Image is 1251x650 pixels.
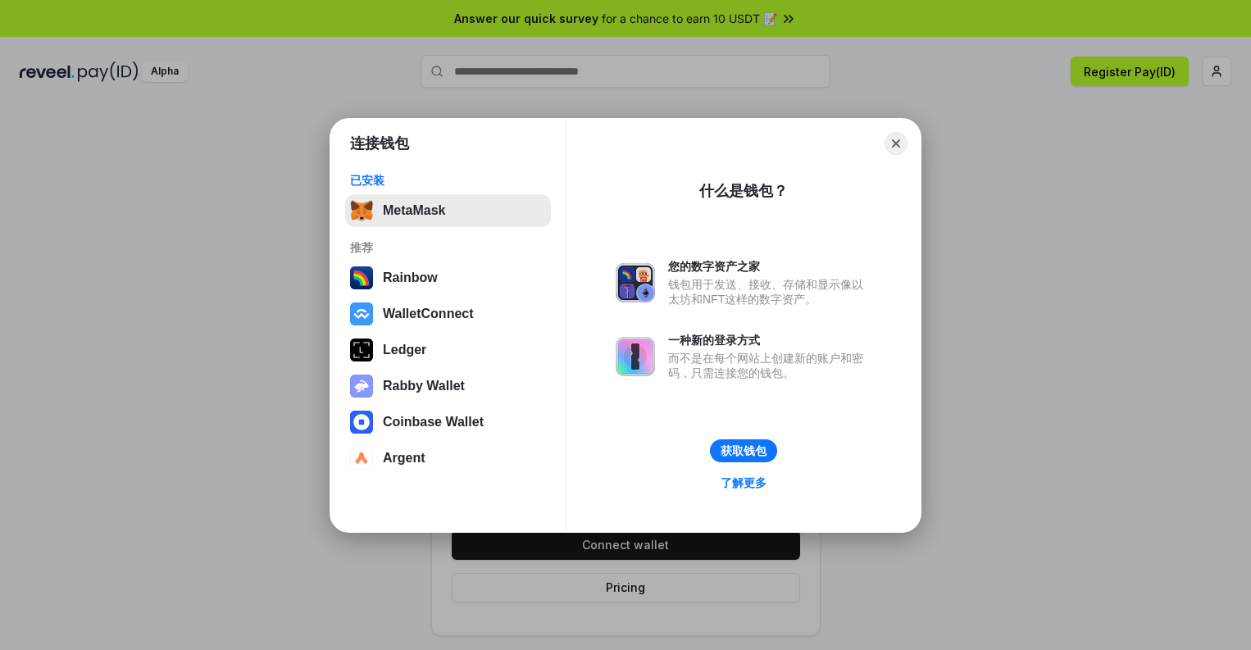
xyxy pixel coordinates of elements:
div: 一种新的登录方式 [668,333,871,348]
img: svg+xml,%3Csvg%20xmlns%3D%22http%3A%2F%2Fwww.w3.org%2F2000%2Fsvg%22%20fill%3D%22none%22%20viewBox... [350,375,373,398]
div: WalletConnect [383,307,474,321]
button: 获取钱包 [710,439,777,462]
img: svg+xml,%3Csvg%20width%3D%2228%22%20height%3D%2228%22%20viewBox%3D%220%200%2028%2028%22%20fill%3D... [350,447,373,470]
button: Argent [345,442,551,475]
button: Ledger [345,334,551,366]
div: Coinbase Wallet [383,415,484,430]
button: WalletConnect [345,298,551,330]
div: Rainbow [383,270,438,285]
div: Ledger [383,343,426,357]
div: Rabby Wallet [383,379,465,393]
img: svg+xml,%3Csvg%20width%3D%2228%22%20height%3D%2228%22%20viewBox%3D%220%200%2028%2028%22%20fill%3D... [350,411,373,434]
img: svg+xml,%3Csvg%20xmlns%3D%22http%3A%2F%2Fwww.w3.org%2F2000%2Fsvg%22%20width%3D%2228%22%20height%3... [350,339,373,361]
div: 什么是钱包？ [699,181,788,201]
img: svg+xml,%3Csvg%20width%3D%22120%22%20height%3D%22120%22%20viewBox%3D%220%200%20120%20120%22%20fil... [350,266,373,289]
div: 钱包用于发送、接收、存储和显示像以太坊和NFT这样的数字资产。 [668,277,871,307]
img: svg+xml,%3Csvg%20width%3D%2228%22%20height%3D%2228%22%20viewBox%3D%220%200%2028%2028%22%20fill%3D... [350,302,373,325]
img: svg+xml,%3Csvg%20xmlns%3D%22http%3A%2F%2Fwww.w3.org%2F2000%2Fsvg%22%20fill%3D%22none%22%20viewBox... [616,263,655,302]
div: 获取钱包 [721,443,767,458]
div: 已安装 [350,173,546,188]
button: Coinbase Wallet [345,406,551,439]
button: Rabby Wallet [345,370,551,402]
div: MetaMask [383,203,445,218]
button: MetaMask [345,194,551,227]
div: 推荐 [350,240,546,255]
a: 了解更多 [711,472,776,493]
div: Argent [383,451,425,466]
img: svg+xml,%3Csvg%20xmlns%3D%22http%3A%2F%2Fwww.w3.org%2F2000%2Fsvg%22%20fill%3D%22none%22%20viewBox... [616,337,655,376]
div: 而不是在每个网站上创建新的账户和密码，只需连接您的钱包。 [668,351,871,380]
button: Rainbow [345,261,551,294]
button: Close [885,132,908,155]
h1: 连接钱包 [350,134,409,153]
div: 您的数字资产之家 [668,259,871,274]
img: svg+xml,%3Csvg%20fill%3D%22none%22%20height%3D%2233%22%20viewBox%3D%220%200%2035%2033%22%20width%... [350,199,373,222]
div: 了解更多 [721,475,767,490]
